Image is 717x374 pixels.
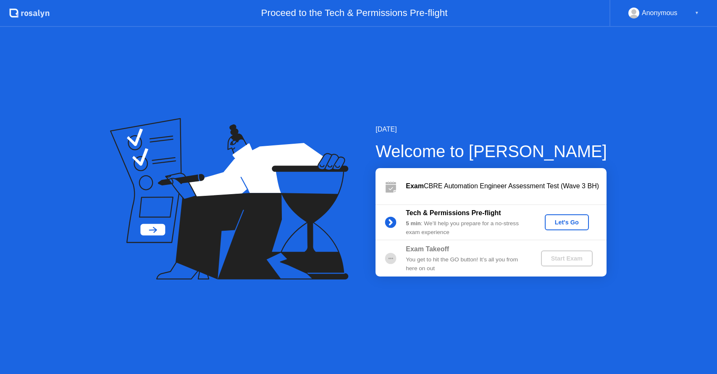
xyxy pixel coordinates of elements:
button: Start Exam [541,250,593,266]
div: Start Exam [544,255,589,262]
b: 5 min [406,220,421,227]
div: Let's Go [548,219,586,226]
div: : We’ll help you prepare for a no-stress exam experience [406,219,527,237]
div: [DATE] [376,124,607,134]
div: Anonymous [642,8,678,18]
div: Welcome to [PERSON_NAME] [376,139,607,164]
button: Let's Go [545,214,589,230]
div: ▼ [695,8,699,18]
b: Exam Takeoff [406,245,449,253]
div: CBRE Automation Engineer Assessment Test (Wave 3 BH) [406,181,607,191]
div: You get to hit the GO button! It’s all you from here on out [406,255,527,273]
b: Tech & Permissions Pre-flight [406,209,501,216]
b: Exam [406,182,424,190]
